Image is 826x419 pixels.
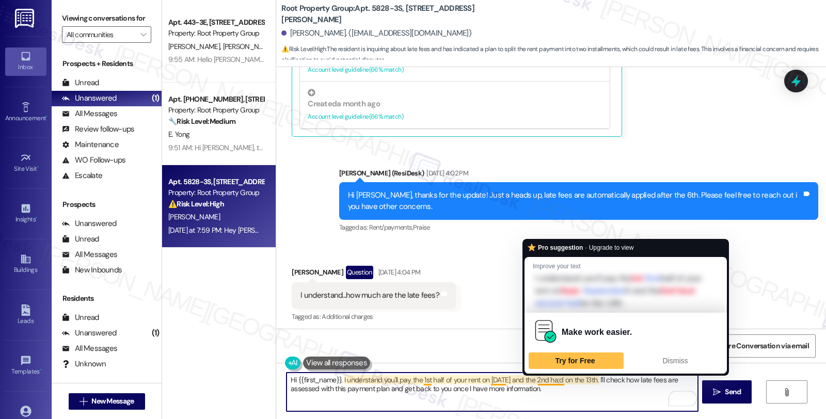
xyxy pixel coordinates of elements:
i:  [80,397,87,406]
div: Hi [PERSON_NAME], thanks for the update! Just a heads up, late fees are automatically applied aft... [348,190,802,212]
div: Tagged as: [339,220,818,235]
div: Unanswered [62,218,117,229]
button: Share Conversation via email [710,334,816,358]
span: New Message [91,396,134,407]
i:  [783,388,790,396]
span: • [46,113,47,120]
a: Site Visit • [5,149,46,177]
span: Rent/payments , [369,223,413,232]
span: • [40,366,41,374]
div: I understand...how much are the late fees? [300,290,439,301]
button: Send [702,380,752,404]
div: Question [346,266,373,279]
div: [DATE] 4:02 PM [424,168,468,179]
div: Maintenance [62,139,119,150]
div: New Inbounds [62,265,122,276]
div: All Messages [62,343,117,354]
div: Property: Root Property Group [168,187,264,198]
a: Templates • [5,352,46,380]
a: Buildings [5,250,46,278]
div: All Messages [62,249,117,260]
div: [PERSON_NAME] (ResiDesk) [339,168,818,182]
strong: 🔧 Risk Level: Medium [168,117,235,126]
span: Send [725,386,741,397]
div: [PERSON_NAME] [292,266,456,282]
strong: ⚠️ Risk Level: High [281,45,326,53]
label: Viewing conversations for [62,10,151,26]
div: Unread [62,77,99,88]
span: Additional charges [322,312,373,321]
div: Unread [62,312,99,323]
i:  [713,388,721,396]
div: Apt. 5828-3S, [STREET_ADDRESS][PERSON_NAME] [168,176,264,187]
div: All Messages [62,108,117,119]
a: Insights • [5,200,46,228]
span: [PERSON_NAME] [223,42,278,51]
span: : The resident is inquiring about late fees and has indicated a plan to split the rent payment in... [281,44,826,66]
span: [PERSON_NAME] [168,42,223,51]
strong: ⚠️ Risk Level: High [168,199,224,208]
i:  [140,30,146,39]
div: Tagged as: [292,309,456,324]
span: E. Yong [168,130,189,139]
span: • [36,214,37,221]
div: Residents [52,293,162,304]
div: Apt. 443-3E, [STREET_ADDRESS] [168,17,264,28]
div: Unanswered [62,328,117,339]
div: Unanswered [62,93,117,104]
span: • [37,164,39,171]
div: Apt. [PHONE_NUMBER], [STREET_ADDRESS] [168,94,264,105]
div: [DATE] 4:04 PM [376,267,421,278]
a: Inbox [5,47,46,75]
span: Share Conversation via email [717,341,809,351]
div: (1) [149,325,162,341]
span: Praise [413,223,430,232]
div: Escalate [62,170,102,181]
div: Unread [62,234,99,245]
span: [PERSON_NAME] [168,212,220,221]
div: Account level guideline ( 66 % match) [308,65,602,75]
div: Unknown [62,359,106,369]
div: [PERSON_NAME]. ([EMAIL_ADDRESS][DOMAIN_NAME]) [281,28,471,39]
input: All communities [67,26,135,43]
div: Prospects + Residents [52,58,162,69]
div: Prospects [52,199,162,210]
div: Created a month ago [308,99,602,109]
img: ResiDesk Logo [15,9,36,28]
b: Root Property Group: Apt. 5828-3S, [STREET_ADDRESS][PERSON_NAME] [281,3,488,25]
textarea: To enrich screen reader interactions, please activate Accessibility in Grammarly extension settings [287,373,697,411]
div: Property: Root Property Group [168,28,264,39]
div: Account level guideline ( 66 % match) [308,111,602,122]
button: New Message [69,393,145,410]
a: Leads [5,301,46,329]
div: [DATE] at 7:59 PM: Hey [PERSON_NAME], we appreciate your text! We'll be back at 11AM to help you ... [168,225,632,235]
div: WO Follow-ups [62,155,125,166]
div: Review follow-ups [62,124,134,135]
div: Property: Root Property Group [168,105,264,116]
div: (1) [149,90,162,106]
